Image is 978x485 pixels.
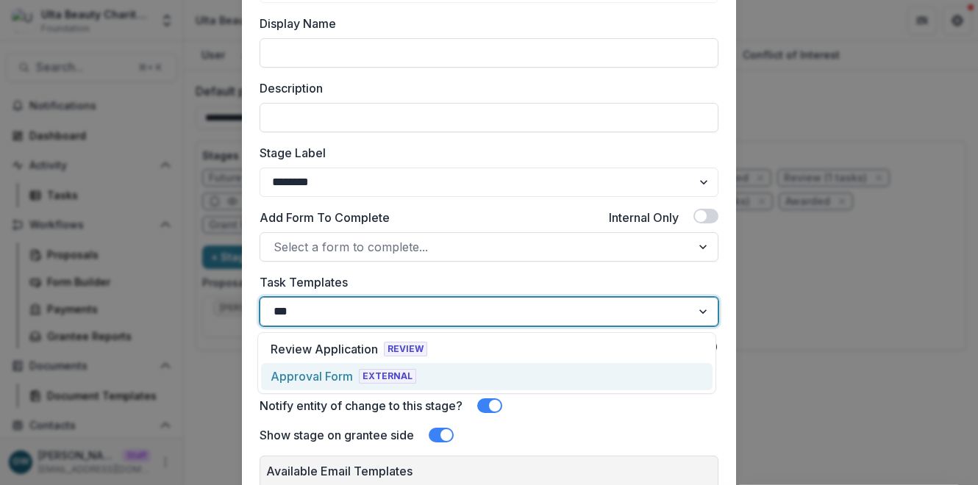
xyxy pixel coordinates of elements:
label: Internal Only [609,209,679,226]
label: Show stage on grantee side [260,426,414,444]
label: Description [260,79,710,97]
label: Add Form To Complete [260,209,390,226]
span: REVIEW [384,342,427,356]
p: Available Email Templates [266,462,712,480]
span: EXTERNAL [359,369,416,384]
label: Stage Label [260,144,710,162]
label: Notify entity of change to this stage? [260,397,463,414]
div: Approval Form [271,367,353,385]
label: Display Name [260,15,710,32]
label: Task Templates [260,273,710,291]
div: Review Application [271,340,378,358]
